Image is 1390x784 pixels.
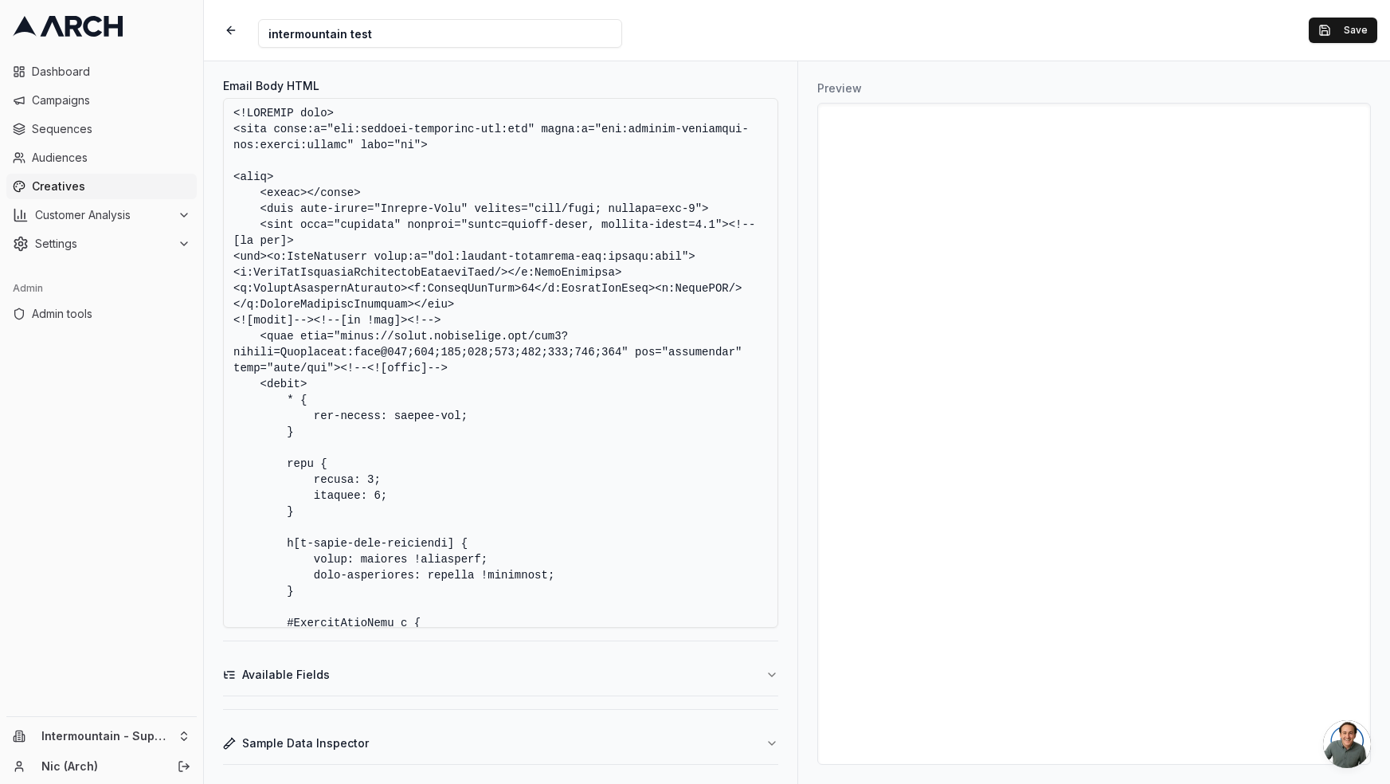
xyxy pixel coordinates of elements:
iframe: Preview for intermountain test [818,104,1371,764]
span: Audiences [32,150,190,166]
h3: Preview [817,80,1372,96]
a: Audiences [6,145,197,171]
span: Intermountain - Superior Water & Air [41,729,171,743]
a: Admin tools [6,301,197,327]
span: Dashboard [32,64,190,80]
input: Internal Creative Name [258,19,622,48]
span: Sample Data Inspector [242,735,369,751]
span: Creatives [32,178,190,194]
span: Customer Analysis [35,207,171,223]
span: Sequences [32,121,190,137]
button: Available Fields [223,654,778,696]
label: Email Body HTML [223,80,778,92]
span: Admin tools [32,306,190,322]
span: Available Fields [242,667,330,683]
a: Dashboard [6,59,197,84]
a: Nic (Arch) [41,759,160,774]
a: Campaigns [6,88,197,113]
button: Customer Analysis [6,202,197,228]
a: Open chat [1323,720,1371,768]
span: Campaigns [32,92,190,108]
div: Admin [6,276,197,301]
span: Settings [35,236,171,252]
button: Settings [6,231,197,257]
button: Log out [173,755,195,778]
button: Sample Data Inspector [223,723,778,764]
a: Sequences [6,116,197,142]
button: Save [1309,18,1377,43]
button: Intermountain - Superior Water & Air [6,723,197,749]
a: Creatives [6,174,197,199]
textarea: <!LOREMIP dolo> <sita conse:a="eli:seddoei-temporinc-utl:etd" magna:a="eni:adminim-veniamqui-nos:... [223,98,778,628]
